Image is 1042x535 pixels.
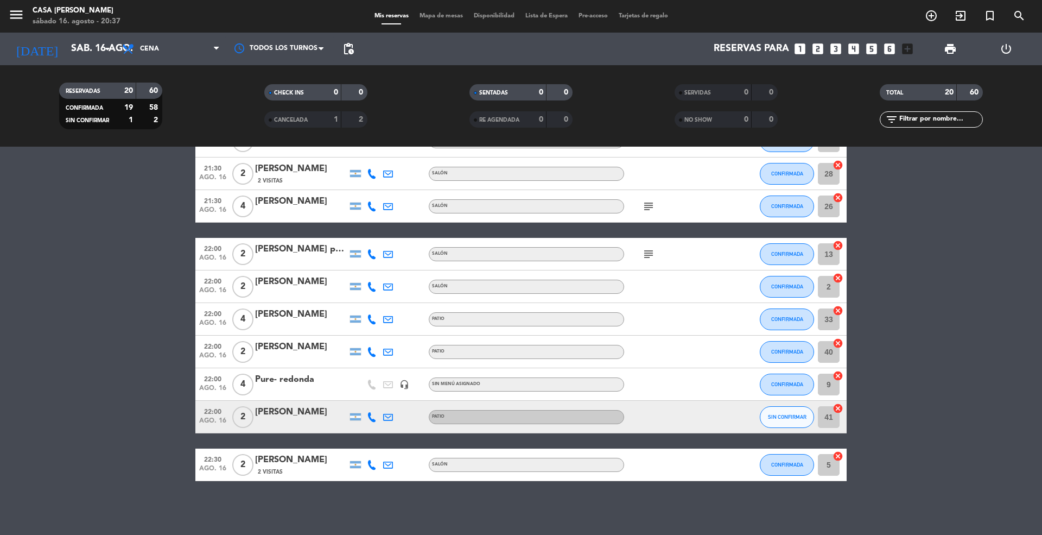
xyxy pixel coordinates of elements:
[8,7,24,27] button: menu
[539,116,543,123] strong: 0
[833,192,843,203] i: cancel
[1000,42,1013,55] i: power_settings_new
[199,465,226,477] span: ago. 16
[760,276,814,298] button: CONFIRMADA
[479,90,508,96] span: SENTADAS
[359,89,365,96] strong: 0
[199,194,226,206] span: 21:30
[771,349,803,355] span: CONFIRMADA
[274,90,304,96] span: CHECK INS
[124,87,133,95] strong: 20
[479,117,519,123] span: RE AGENDADA
[8,7,24,23] i: menu
[432,462,448,467] span: SALÓN
[199,385,226,397] span: ago. 16
[944,42,957,55] span: print
[199,206,226,219] span: ago. 16
[199,254,226,267] span: ago. 16
[232,196,253,217] span: 4
[255,162,347,176] div: [PERSON_NAME]
[539,89,543,96] strong: 0
[232,406,253,428] span: 2
[684,90,711,96] span: SERVIDAS
[432,251,448,256] span: SALÓN
[642,248,655,261] i: subject
[769,116,776,123] strong: 0
[573,13,613,19] span: Pre-acceso
[232,374,253,395] span: 4
[232,341,253,363] span: 2
[520,13,573,19] span: Lista de Espera
[760,243,814,265] button: CONFIRMADA
[199,141,226,154] span: ago. 16
[255,242,347,256] div: [PERSON_NAME] patron
[769,89,776,96] strong: 0
[199,319,226,332] span: ago. 16
[564,116,570,123] strong: 0
[811,42,825,56] i: looks_two
[760,309,814,330] button: CONFIRMADA
[760,341,814,363] button: CONFIRMADA
[760,374,814,395] button: CONFIRMADA
[66,105,103,111] span: CONFIRMADA
[744,89,748,96] strong: 0
[255,340,347,354] div: [PERSON_NAME]
[255,453,347,467] div: [PERSON_NAME]
[334,116,338,123] strong: 1
[232,276,253,298] span: 2
[760,163,814,185] button: CONFIRMADA
[432,284,448,288] span: SALÓN
[684,117,712,123] span: NO SHOW
[833,273,843,284] i: cancel
[199,417,226,430] span: ago. 16
[833,338,843,349] i: cancel
[129,116,133,124] strong: 1
[232,163,253,185] span: 2
[744,116,748,123] strong: 0
[882,42,897,56] i: looks_6
[154,116,160,124] strong: 2
[760,196,814,217] button: CONFIRMADA
[885,113,898,126] i: filter_list
[255,373,347,387] div: Pure- redonda
[900,42,914,56] i: add_box
[199,352,226,364] span: ago. 16
[432,349,444,354] span: PATIO
[833,370,843,381] i: cancel
[983,9,996,22] i: turned_in_not
[833,240,843,251] i: cancel
[771,381,803,387] span: CONFIRMADA
[833,403,843,414] i: cancel
[149,104,160,111] strong: 58
[258,177,283,185] span: 2 Visitas
[898,114,982,125] input: Filtrar por nombre...
[255,307,347,322] div: [PERSON_NAME]
[768,414,806,420] span: SIN CONFIRMAR
[33,16,120,27] div: sábado 16. agosto - 20:37
[124,104,133,111] strong: 19
[199,307,226,319] span: 22:00
[847,42,861,56] i: looks_4
[414,13,468,19] span: Mapa de mesas
[771,284,803,289] span: CONFIRMADA
[255,275,347,289] div: [PERSON_NAME]
[199,405,226,417] span: 22:00
[970,89,981,96] strong: 60
[1013,9,1026,22] i: search
[978,33,1034,65] div: LOG OUT
[66,118,109,123] span: SIN CONFIRMAR
[199,174,226,186] span: ago. 16
[8,37,66,61] i: [DATE]
[833,305,843,316] i: cancel
[760,454,814,476] button: CONFIRMADA
[255,194,347,209] div: [PERSON_NAME]
[369,13,414,19] span: Mis reservas
[865,42,879,56] i: looks_5
[771,171,803,177] span: CONFIRMADA
[829,42,843,56] i: looks_3
[199,274,226,287] span: 22:00
[771,251,803,257] span: CONFIRMADA
[925,9,938,22] i: add_circle_outline
[771,462,803,468] span: CONFIRMADA
[199,161,226,174] span: 21:30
